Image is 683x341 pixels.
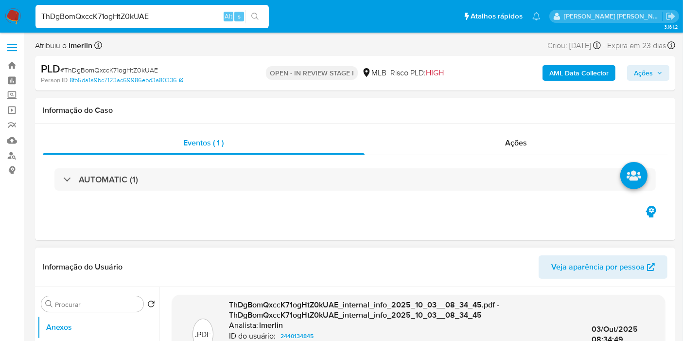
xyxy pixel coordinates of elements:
p: ID do usuário: [229,331,276,341]
button: Retornar ao pedido padrão [147,300,155,311]
span: Alt [225,12,232,21]
span: Ações [505,137,527,148]
b: AML Data Collector [549,65,609,81]
span: HIGH [426,67,444,78]
button: Veja aparência por pessoa [539,255,667,279]
p: .PDF [195,329,211,340]
span: ThDgBomQxccK71ogHtZ0kUAE_internal_info_2025_10_03__08_34_45.pdf - ThDgBomQxccK71ogHtZ0kUAE_intern... [229,299,499,321]
span: # ThDgBomQxccK71ogHtZ0kUAE [60,65,158,75]
button: Anexos [37,316,159,339]
span: s [238,12,241,21]
span: Atribuiu o [35,40,92,51]
button: Procurar [45,300,53,308]
h3: AUTOMATIC (1) [79,174,138,185]
span: - [603,39,605,52]
h1: Informação do Caso [43,106,667,115]
span: Veja aparência por pessoa [551,255,645,279]
div: AUTOMATIC (1) [54,168,656,191]
button: Ações [627,65,669,81]
span: Ações [634,65,653,81]
a: Notificações [532,12,541,20]
input: Pesquise usuários ou casos... [35,10,269,23]
a: Sair [665,11,676,21]
button: AML Data Collector [543,65,615,81]
h6: lmerlin [259,321,283,330]
span: Risco PLD: [390,68,444,78]
p: Analista: [229,321,258,330]
input: Procurar [55,300,140,309]
p: OPEN - IN REVIEW STAGE I [266,66,358,80]
b: PLD [41,61,60,76]
span: Atalhos rápidos [471,11,523,21]
a: 8fb5da1a9bc7123ac69986ebd3a80336 [70,76,183,85]
div: MLB [362,68,386,78]
b: lmerlin [67,40,92,51]
b: Person ID [41,76,68,85]
div: Criou: [DATE] [547,39,601,52]
h1: Informação do Usuário [43,262,123,272]
p: leticia.merlin@mercadolivre.com [564,12,663,21]
span: Expira em 23 dias [607,40,666,51]
span: Eventos ( 1 ) [183,137,224,148]
button: search-icon [245,10,265,23]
